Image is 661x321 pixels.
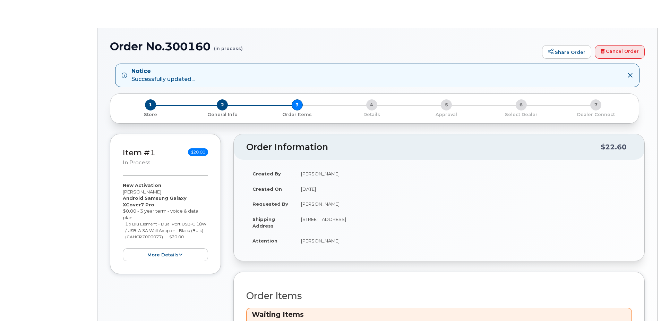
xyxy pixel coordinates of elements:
a: Cancel Order [595,45,645,59]
h2: Order Information [246,142,601,152]
strong: Shipping Address [252,216,275,229]
span: 1 [145,99,156,110]
strong: Created By [252,171,281,176]
h3: Waiting Items [252,310,626,319]
td: [PERSON_NAME] [295,233,632,248]
strong: Android Samsung Galaxy XCover7 Pro [123,195,187,207]
a: Share Order [542,45,591,59]
p: Store [119,112,182,118]
div: $22.60 [601,140,627,154]
a: 2 General Info [185,110,259,118]
span: 2 [217,99,228,110]
strong: Requested By [252,201,288,207]
small: (in process) [214,40,243,51]
small: in process [123,159,150,166]
div: Successfully updated... [131,67,195,83]
h2: Order Items [246,291,632,301]
strong: Created On [252,186,282,192]
p: General Info [188,112,257,118]
td: [PERSON_NAME] [295,166,632,181]
h1: Order No.300160 [110,40,539,52]
small: 1 x Blu Element - Dual Port USB-C 18W / USB-A 3A Wall Adapter - Black (Bulk) (CAHCPZ000077) — $20.00 [125,221,206,239]
td: [PERSON_NAME] [295,196,632,212]
a: 1 Store [116,110,185,118]
div: [PERSON_NAME] $0.00 - 3 year term - voice & data plan [123,182,208,261]
strong: New Activation [123,182,161,188]
strong: Attention [252,238,277,244]
span: $20.00 [188,148,208,156]
button: more details [123,248,208,261]
td: [STREET_ADDRESS] [295,212,632,233]
td: [DATE] [295,181,632,197]
a: Item #1 [123,148,155,157]
strong: Notice [131,67,195,75]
